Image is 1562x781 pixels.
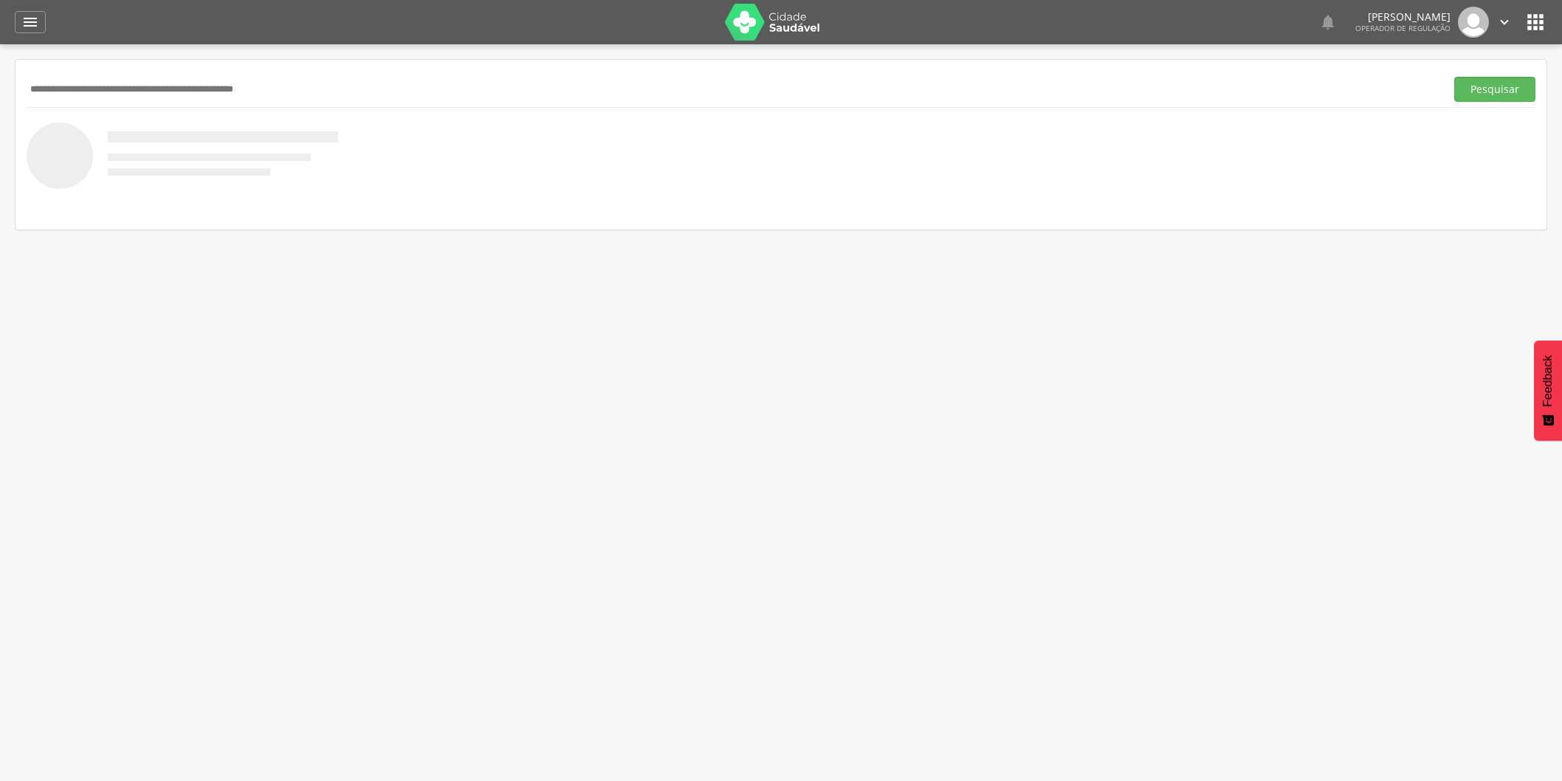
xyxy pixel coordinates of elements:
[21,13,39,31] i: 
[1355,23,1451,33] span: Operador de regulação
[1496,14,1513,30] i: 
[15,11,46,33] a: 
[1319,13,1337,31] i: 
[1496,7,1513,38] a: 
[1454,77,1535,102] button: Pesquisar
[1534,340,1562,441] button: Feedback - Mostrar pesquisa
[1319,7,1337,38] a: 
[1355,12,1451,22] p: [PERSON_NAME]
[1524,10,1547,34] i: 
[1541,355,1555,407] span: Feedback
